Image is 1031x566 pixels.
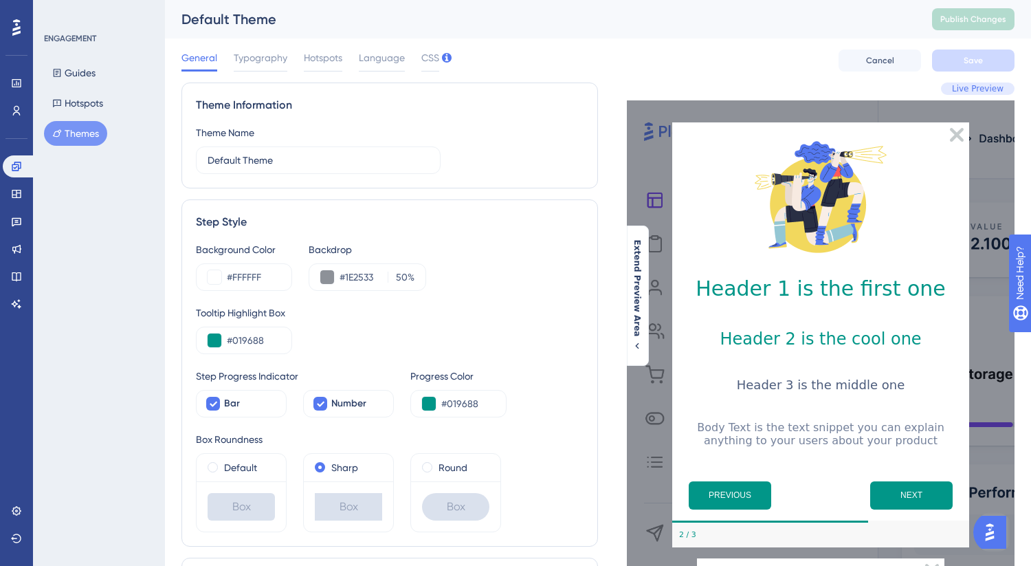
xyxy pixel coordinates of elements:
div: Footer [672,523,969,547]
label: Round [439,459,467,476]
input: Theme Name [208,153,429,168]
span: Typography [234,50,287,66]
span: Hotspots [304,50,342,66]
div: Theme Information [196,97,584,113]
button: Guides [44,61,104,85]
div: Background Color [196,241,292,258]
div: Close Preview [950,128,964,142]
span: Live Preview [952,83,1004,94]
div: Step Style [196,214,584,230]
div: Default Theme [181,10,898,29]
iframe: UserGuiding AI Assistant Launcher [973,512,1015,553]
span: Save [964,55,983,66]
span: Publish Changes [940,14,1006,25]
div: Progress Color [410,368,507,384]
button: Cancel [839,50,921,72]
div: Theme Name [196,124,254,141]
div: Tooltip Highlight Box [196,305,584,321]
p: Body Text is the text snippet you can explain anything to your users about your product [683,421,958,447]
button: Save [932,50,1015,72]
h1: Header 1 is the first one [683,276,958,301]
span: Extend Preview Area [632,239,643,336]
div: Box Roundness [196,431,584,448]
span: Bar [224,395,240,412]
span: Number [331,395,366,412]
span: CSS [421,50,439,66]
div: Backdrop [309,241,426,258]
div: Box [208,493,275,521]
div: ENGAGEMENT [44,33,96,44]
label: % [388,269,414,285]
button: Hotspots [44,91,111,116]
img: Modal Media [752,128,889,265]
div: Box [315,493,382,521]
span: Cancel [866,55,894,66]
button: Themes [44,121,107,146]
h3: Header 3 is the middle one [683,378,958,392]
label: Default [224,459,257,476]
button: Extend Preview Area [626,239,648,351]
button: Next [870,481,953,510]
span: Need Help? [32,3,86,20]
label: Sharp [331,459,358,476]
span: General [181,50,217,66]
h2: Header 2 is the cool one [683,329,958,349]
button: Publish Changes [932,8,1015,30]
div: Step Progress Indicator [196,368,394,384]
span: Language [359,50,405,66]
button: Previous [689,481,771,510]
input: % [392,269,408,285]
div: Box [422,493,489,521]
div: Step 2 of 3 [679,530,696,541]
